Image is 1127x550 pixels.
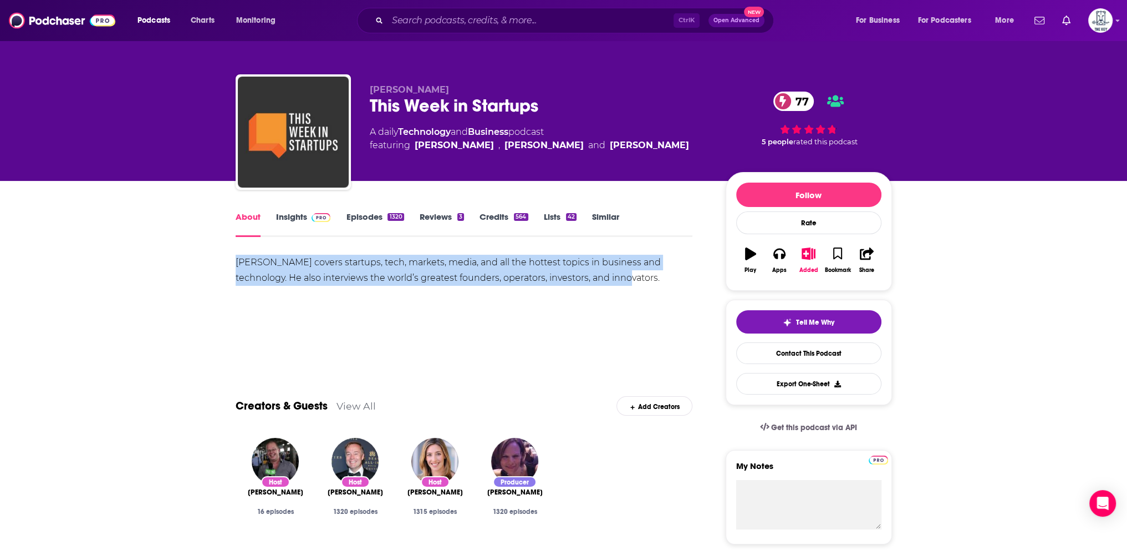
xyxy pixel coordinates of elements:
[404,508,466,516] div: 1315 episodes
[852,240,881,280] button: Share
[398,127,451,137] a: Technology
[228,12,290,29] button: open menu
[468,127,508,137] a: Business
[407,488,463,497] span: [PERSON_NAME]
[9,10,115,31] img: Podchaser - Follow, Share and Rate Podcasts
[823,240,852,280] button: Bookmark
[328,488,383,497] a: Jason Calacanis
[411,438,458,485] img: Molly Wood
[491,438,538,485] img: Jacqui Deegan
[772,267,787,274] div: Apps
[765,240,794,280] button: Apps
[708,14,764,27] button: Open AdvancedNew
[771,423,857,432] span: Get this podcast via API
[370,125,689,152] div: A daily podcast
[236,399,328,413] a: Creators & Guests
[407,488,463,497] a: Molly Wood
[504,139,584,152] a: Jason Calacanis
[370,84,449,95] span: [PERSON_NAME]
[421,476,450,488] div: Host
[773,92,814,111] a: 77
[796,318,834,327] span: Tell Me Why
[244,508,307,516] div: 16 episodes
[236,13,276,28] span: Monitoring
[252,438,299,485] img: Alex Wilhelm
[736,342,881,364] a: Contact This Podcast
[869,456,888,465] img: Podchaser Pro
[566,213,577,221] div: 42
[869,454,888,465] a: Pro website
[498,139,500,152] span: ,
[341,476,370,488] div: Host
[332,438,379,485] img: Jason Calacanis
[1030,11,1049,30] a: Show notifications dropdown
[784,92,814,111] span: 77
[751,414,866,441] a: Get this podcast via API
[346,211,404,237] a: Episodes1320
[324,508,386,516] div: 1320 episodes
[328,488,383,497] span: [PERSON_NAME]
[387,12,674,29] input: Search podcasts, credits, & more...
[415,139,494,152] a: Molly Wood
[236,211,261,237] a: About
[1088,8,1113,33] button: Show profile menu
[1088,8,1113,33] img: User Profile
[312,213,331,222] img: Podchaser Pro
[336,400,376,412] a: View All
[592,211,619,237] a: Similar
[514,213,528,221] div: 564
[736,461,881,480] label: My Notes
[451,127,468,137] span: and
[736,373,881,395] button: Export One-Sheet
[848,12,914,29] button: open menu
[370,139,689,152] span: featuring
[736,211,881,234] div: Rate
[736,310,881,334] button: tell me why sparkleTell Me Why
[859,267,874,274] div: Share
[713,18,759,23] span: Open Advanced
[248,488,303,497] a: Alex Wilhelm
[191,13,215,28] span: Charts
[1089,490,1116,517] div: Open Intercom Messenger
[1058,11,1075,30] a: Show notifications dropdown
[762,138,793,146] span: 5 people
[616,396,692,416] div: Add Creators
[744,267,756,274] div: Play
[793,138,858,146] span: rated this podcast
[387,213,404,221] div: 1320
[588,139,605,152] span: and
[824,267,850,274] div: Bookmark
[368,8,784,33] div: Search podcasts, credits, & more...
[420,211,464,237] a: Reviews3
[487,488,543,497] span: [PERSON_NAME]
[610,139,689,152] a: Alex Wilhelm
[276,211,331,237] a: InsightsPodchaser Pro
[544,211,577,237] a: Lists42
[261,476,290,488] div: Host
[493,476,537,488] div: Producer
[457,213,464,221] div: 3
[183,12,221,29] a: Charts
[484,508,546,516] div: 1320 episodes
[783,318,792,327] img: tell me why sparkle
[799,267,818,274] div: Added
[130,12,185,29] button: open menu
[911,12,987,29] button: open menu
[236,255,693,286] div: [PERSON_NAME] covers startups, tech, markets, media, and all the hottest topics in business and t...
[487,488,543,497] a: Jacqui Deegan
[995,13,1014,28] span: More
[987,12,1028,29] button: open menu
[744,7,764,17] span: New
[248,488,303,497] span: [PERSON_NAME]
[137,13,170,28] span: Podcasts
[918,13,971,28] span: For Podcasters
[238,77,349,188] img: This Week in Startups
[726,84,892,153] div: 77 5 peoplerated this podcast
[480,211,528,237] a: Credits564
